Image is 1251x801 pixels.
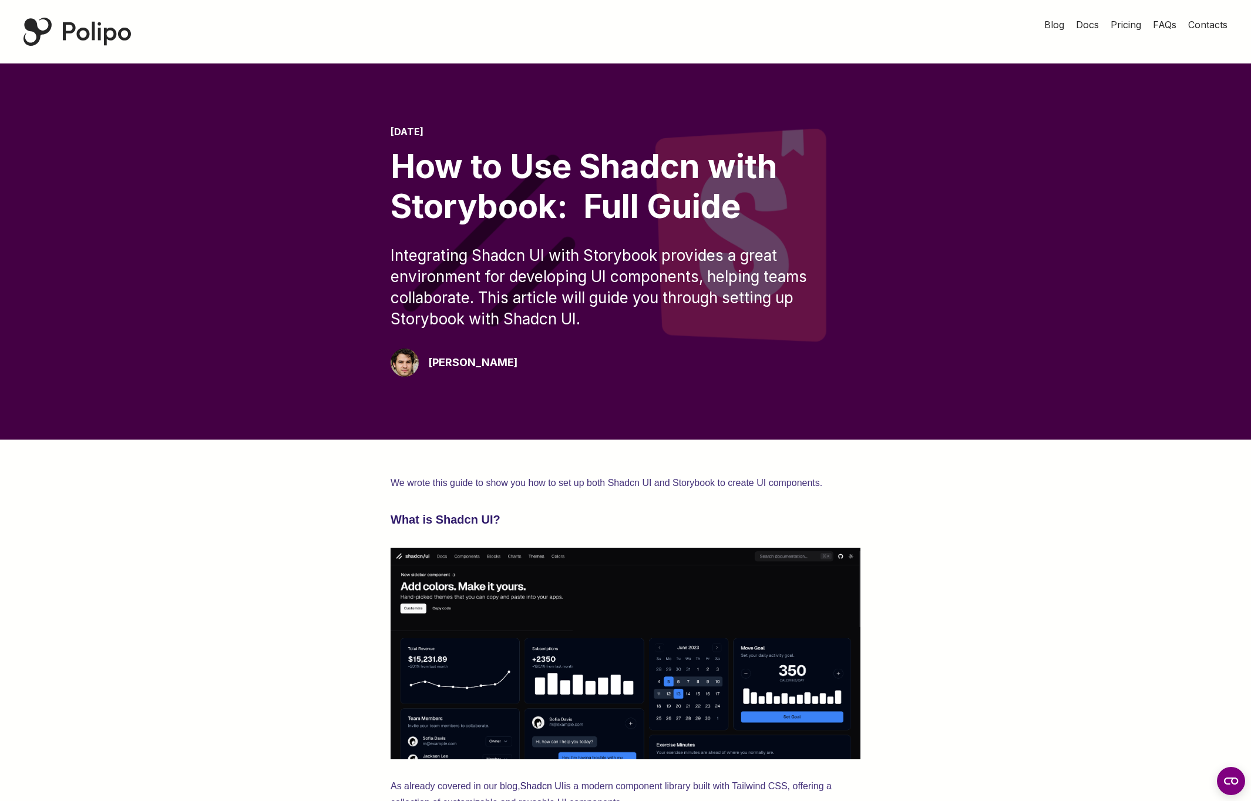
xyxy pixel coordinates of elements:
p: We wrote this guide to show you how to set up both Shadcn UI and Storybook to create UI components. [391,475,860,491]
a: Shadcn UI [520,781,564,791]
h3: What is Shadcn UI? [391,510,860,529]
a: Docs [1076,18,1099,32]
div: [PERSON_NAME] [428,354,517,371]
span: Pricing [1111,19,1141,31]
div: How to Use Shadcn with Storybook: Full Guide [391,147,860,226]
a: Contacts [1188,18,1228,32]
span: Contacts [1188,19,1228,31]
span: Blog [1044,19,1064,31]
a: Blog [1044,18,1064,32]
time: [DATE] [391,126,423,138]
img: Shadcn UI [391,548,860,759]
a: FAQs [1153,18,1176,32]
button: Open CMP widget [1217,767,1245,795]
img: Giorgio Pari Polipo [391,348,419,377]
a: Pricing [1111,18,1141,32]
div: Integrating Shadcn UI with Storybook provides a great environment for developing UI components, h... [391,245,860,330]
span: FAQs [1153,19,1176,31]
span: Docs [1076,19,1099,31]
